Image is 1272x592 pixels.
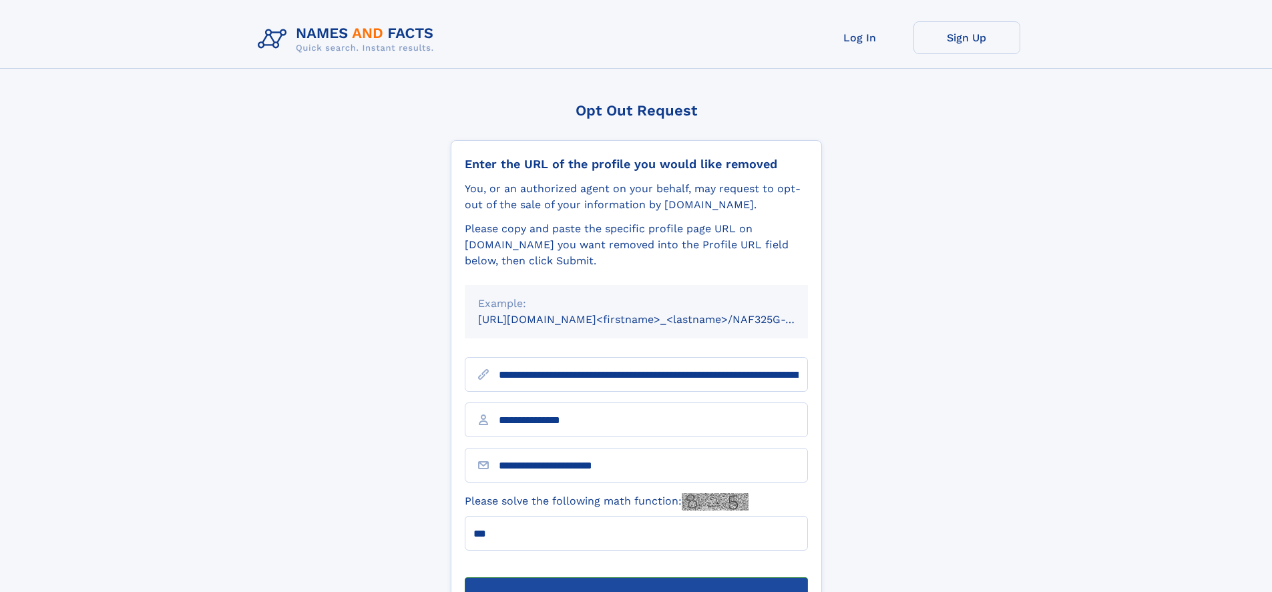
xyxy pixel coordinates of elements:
[478,296,795,312] div: Example:
[913,21,1020,54] a: Sign Up
[478,313,833,326] small: [URL][DOMAIN_NAME]<firstname>_<lastname>/NAF325G-xxxxxxxx
[252,21,445,57] img: Logo Names and Facts
[465,157,808,172] div: Enter the URL of the profile you would like removed
[807,21,913,54] a: Log In
[465,493,749,511] label: Please solve the following math function:
[451,102,822,119] div: Opt Out Request
[465,181,808,213] div: You, or an authorized agent on your behalf, may request to opt-out of the sale of your informatio...
[465,221,808,269] div: Please copy and paste the specific profile page URL on [DOMAIN_NAME] you want removed into the Pr...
